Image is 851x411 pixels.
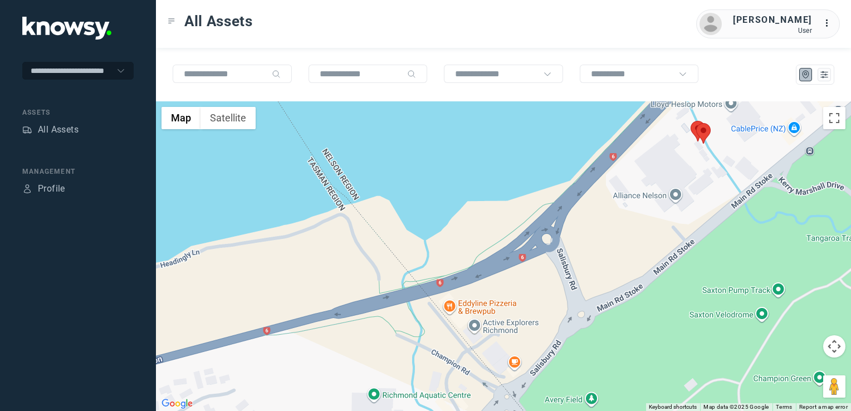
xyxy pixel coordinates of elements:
div: [PERSON_NAME] [733,13,812,27]
button: Show satellite imagery [200,107,256,129]
img: Google [159,397,195,411]
div: User [733,27,812,35]
img: Application Logo [22,17,111,40]
button: Keyboard shortcuts [649,403,697,411]
tspan: ... [824,19,835,27]
a: Terms [776,404,793,410]
div: Toggle Menu [168,17,175,25]
div: List [819,70,829,80]
div: : [823,17,837,32]
a: AssetsAll Assets [22,123,79,136]
div: Search [272,70,281,79]
div: : [823,17,837,30]
div: Profile [38,182,65,195]
span: All Assets [184,11,253,31]
a: Report a map error [799,404,848,410]
div: Search [407,70,416,79]
button: Map camera controls [823,335,845,358]
a: Open this area in Google Maps (opens a new window) [159,397,195,411]
button: Toggle fullscreen view [823,107,845,129]
div: Assets [22,125,32,135]
button: Drag Pegman onto the map to open Street View [823,375,845,398]
div: Management [22,167,134,177]
a: ProfileProfile [22,182,65,195]
img: avatar.png [700,13,722,35]
div: All Assets [38,123,79,136]
div: Map [801,70,811,80]
button: Show street map [162,107,200,129]
div: Assets [22,107,134,118]
div: Profile [22,184,32,194]
span: Map data ©2025 Google [703,404,769,410]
